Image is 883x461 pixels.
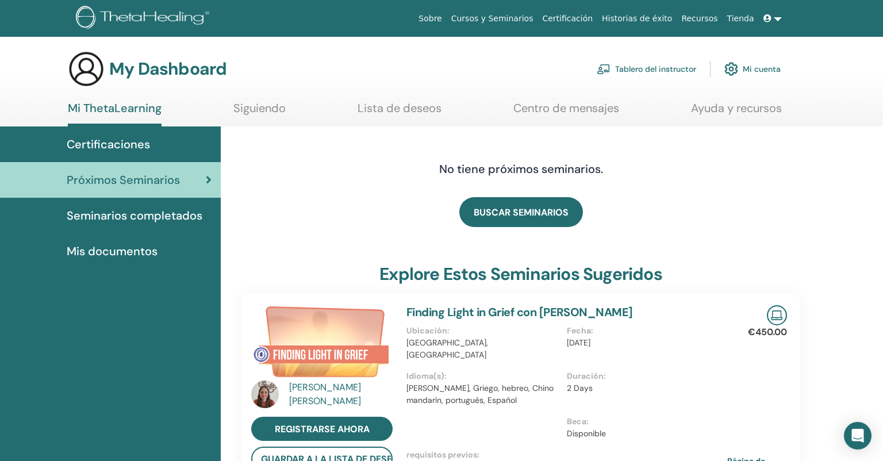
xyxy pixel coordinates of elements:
[567,382,720,394] p: 2 Days
[597,64,611,74] img: chalkboard-teacher.svg
[844,422,872,450] div: Open Intercom Messenger
[406,449,727,461] p: requisitos previos :
[406,382,560,406] p: [PERSON_NAME], Griego, hebreo, Chino mandarín, portugués, Español
[275,423,370,435] span: registrarse ahora
[567,337,720,349] p: [DATE]
[724,59,738,79] img: cog.svg
[68,101,162,126] a: Mi ThetaLearning
[406,325,560,337] p: Ubicación :
[748,325,787,339] p: €450.00
[597,8,677,29] a: Historias de éxito
[767,305,787,325] img: Live Online Seminar
[474,206,569,218] span: BUSCAR SEMINARIOS
[691,101,782,124] a: Ayuda y recursos
[67,243,158,260] span: Mis documentos
[406,370,560,382] p: Idioma(s) :
[567,325,720,337] p: Fecha :
[724,56,781,82] a: Mi cuenta
[251,305,393,384] img: Finding Light in Grief
[67,207,202,224] span: Seminarios completados
[251,417,393,441] a: registrarse ahora
[109,59,226,79] h3: My Dashboard
[567,416,720,428] p: Beca :
[76,6,213,32] img: logo.png
[340,162,702,176] h4: No tiene próximos seminarios.
[406,305,633,320] a: Finding Light in Grief con [PERSON_NAME]
[233,101,286,124] a: Siguiendo
[406,337,560,361] p: [GEOGRAPHIC_DATA], [GEOGRAPHIC_DATA]
[447,8,538,29] a: Cursos y Seminarios
[597,56,696,82] a: Tablero del instructor
[68,51,105,87] img: generic-user-icon.jpg
[379,264,662,285] h3: Explore estos seminarios sugeridos
[67,171,180,189] span: Próximos Seminarios
[723,8,759,29] a: Tienda
[459,197,583,227] a: BUSCAR SEMINARIOS
[251,381,279,408] img: default.jpg
[289,381,396,408] a: [PERSON_NAME] [PERSON_NAME]
[67,136,150,153] span: Certificaciones
[513,101,619,124] a: Centro de mensajes
[567,428,720,440] p: Disponible
[677,8,722,29] a: Recursos
[567,370,720,382] p: Duración :
[358,101,441,124] a: Lista de deseos
[538,8,597,29] a: Certificación
[414,8,446,29] a: Sobre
